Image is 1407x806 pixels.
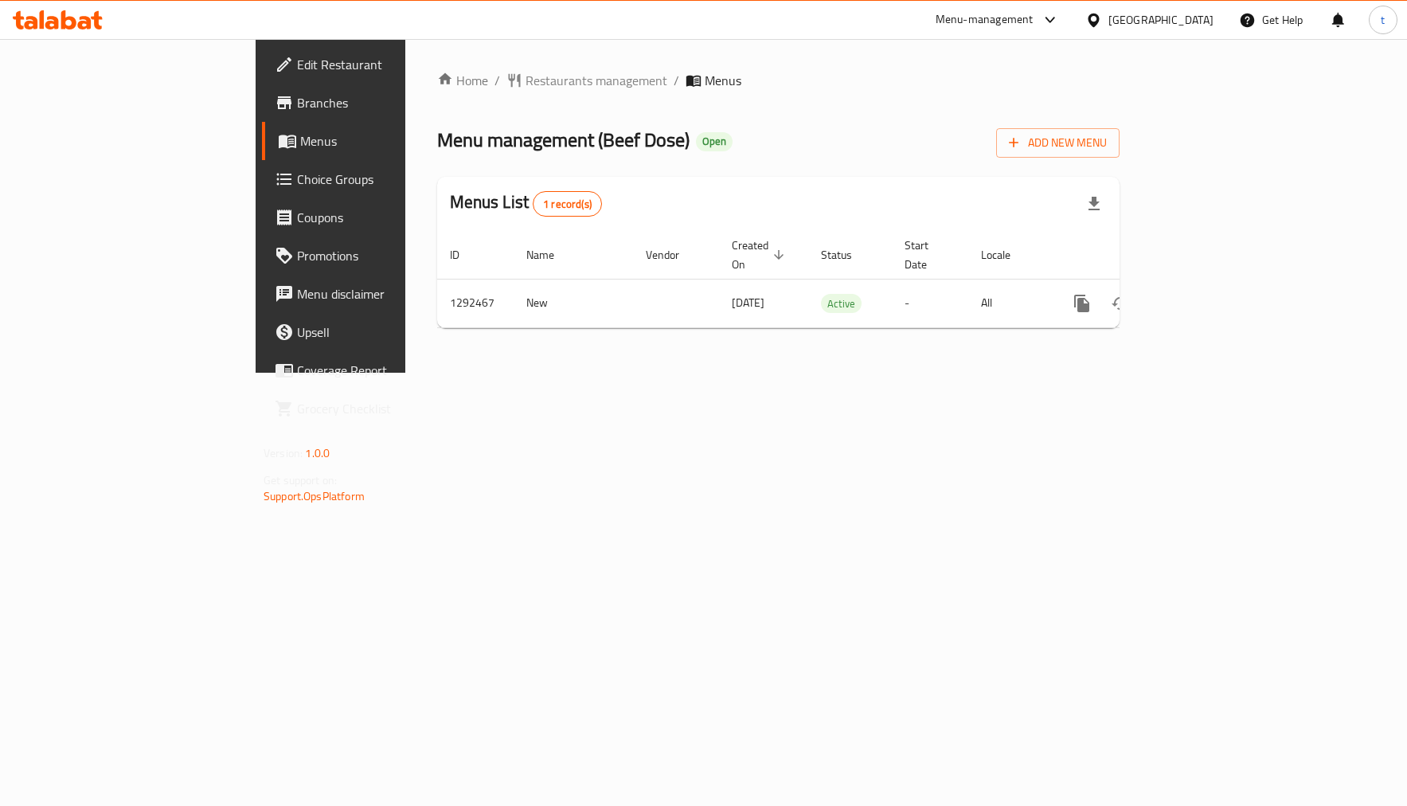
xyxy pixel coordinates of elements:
[297,399,478,418] span: Grocery Checklist
[305,443,330,464] span: 1.0.0
[533,197,601,212] span: 1 record(s)
[1050,231,1229,280] th: Actions
[506,71,667,90] a: Restaurants management
[262,275,490,313] a: Menu disclaimer
[264,443,303,464] span: Version:
[264,486,365,507] a: Support.OpsPlatform
[821,294,862,313] div: Active
[262,198,490,237] a: Coupons
[262,237,490,275] a: Promotions
[450,190,602,217] h2: Menus List
[526,245,575,264] span: Name
[996,128,1120,158] button: Add New Menu
[732,236,789,274] span: Created On
[262,160,490,198] a: Choice Groups
[262,389,490,428] a: Grocery Checklist
[494,71,500,90] li: /
[262,45,490,84] a: Edit Restaurant
[981,245,1031,264] span: Locale
[533,191,602,217] div: Total records count
[300,131,478,151] span: Menus
[450,245,480,264] span: ID
[297,323,478,342] span: Upsell
[297,246,478,265] span: Promotions
[936,10,1034,29] div: Menu-management
[297,208,478,227] span: Coupons
[1108,11,1214,29] div: [GEOGRAPHIC_DATA]
[262,122,490,160] a: Menus
[696,135,733,148] span: Open
[297,55,478,74] span: Edit Restaurant
[905,236,949,274] span: Start Date
[264,470,337,491] span: Get support on:
[732,292,764,313] span: [DATE]
[262,313,490,351] a: Upsell
[514,279,633,327] td: New
[696,132,733,151] div: Open
[262,351,490,389] a: Coverage Report
[526,71,667,90] span: Restaurants management
[892,279,968,327] td: -
[437,71,1120,90] nav: breadcrumb
[646,245,700,264] span: Vendor
[821,245,873,264] span: Status
[1075,185,1113,223] div: Export file
[1381,11,1385,29] span: t
[705,71,741,90] span: Menus
[968,279,1050,327] td: All
[1063,284,1101,323] button: more
[297,284,478,303] span: Menu disclaimer
[297,361,478,380] span: Coverage Report
[1101,284,1139,323] button: Change Status
[437,122,690,158] span: Menu management ( Beef Dose )
[437,231,1229,328] table: enhanced table
[297,170,478,189] span: Choice Groups
[674,71,679,90] li: /
[1009,133,1107,153] span: Add New Menu
[262,84,490,122] a: Branches
[821,295,862,313] span: Active
[297,93,478,112] span: Branches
